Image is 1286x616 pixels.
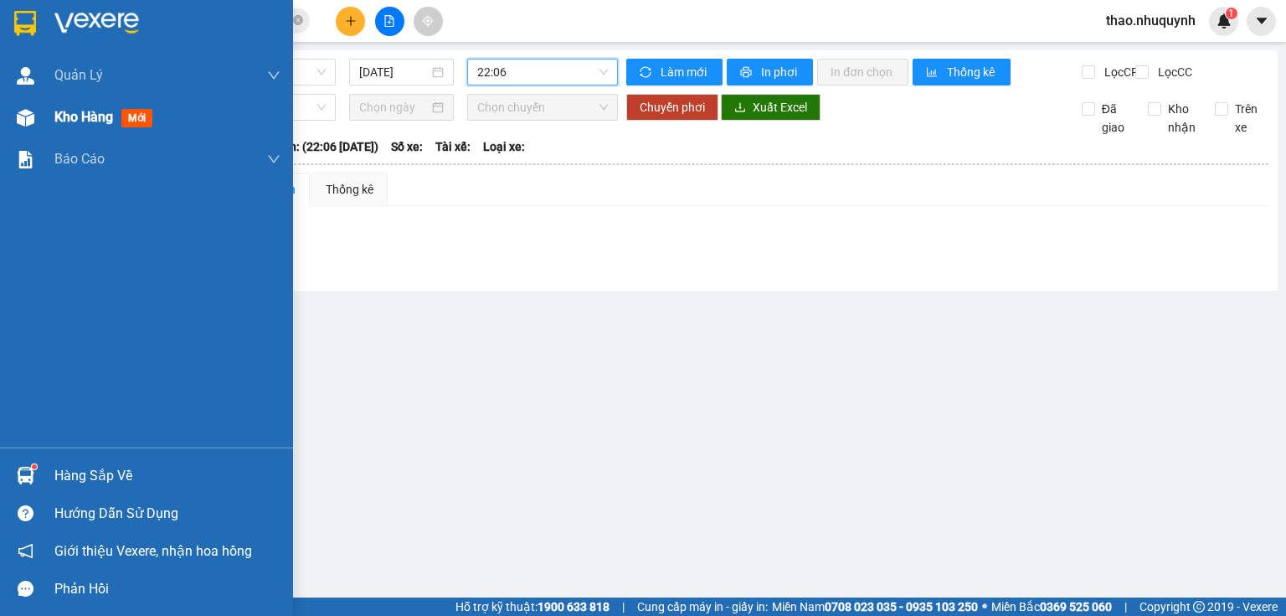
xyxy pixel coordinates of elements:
[913,59,1011,85] button: bar-chartThống kê
[1093,10,1209,31] span: thao.nhuquynh
[1217,13,1232,28] img: icon-new-feature
[1228,100,1269,137] span: Trên xe
[414,7,443,36] button: aim
[455,598,610,616] span: Hỗ trợ kỹ thuật:
[626,59,723,85] button: syncLàm mới
[947,63,997,81] span: Thống kê
[18,505,33,521] span: question-circle
[435,137,471,156] span: Tài xế:
[46,7,205,39] strong: NHƯ QUỲNH
[375,7,404,36] button: file-add
[383,15,395,27] span: file-add
[359,98,428,116] input: Chọn ngày
[256,137,378,156] span: Chuyến: (22:06 [DATE])
[626,94,718,121] button: Chuyển phơi
[18,543,33,559] span: notification
[54,541,252,562] span: Giới thiệu Vexere, nhận hoa hồng
[54,109,113,125] span: Kho hàng
[121,109,152,127] span: mới
[721,94,820,121] button: downloadXuất Excel
[345,15,357,27] span: plus
[267,153,280,166] span: down
[1124,598,1127,616] span: |
[761,63,800,81] span: In phơi
[18,581,33,597] span: message
[54,463,280,489] div: Hàng sắp về
[17,67,34,85] img: warehouse-icon
[391,137,423,156] span: Số xe:
[7,104,131,120] span: VP [PERSON_NAME]:
[483,137,525,156] span: Loại xe:
[640,66,654,80] span: sync
[1151,63,1195,81] span: Lọc CC
[359,63,428,81] input: 13/08/2025
[538,600,610,613] strong: 1900 633 818
[1254,13,1269,28] span: caret-down
[477,60,609,85] span: 22:06
[54,577,280,602] div: Phản hồi
[422,15,434,27] span: aim
[17,109,34,127] img: warehouse-icon
[926,66,940,80] span: bar-chart
[772,598,978,616] span: Miền Nam
[7,63,243,101] strong: 342 [PERSON_NAME], P1, Q10, TP.HCM - 0931 556 979
[477,95,609,120] span: Chọn chuyến
[7,60,244,101] p: VP [GEOGRAPHIC_DATA]:
[54,65,103,85] span: Quản Lý
[326,180,373,199] div: Thống kê
[817,59,908,85] button: In đơn chọn
[1226,8,1237,19] sup: 1
[982,603,987,610] span: ⚪️
[336,7,365,36] button: plus
[661,63,709,81] span: Làm mới
[267,69,280,82] span: down
[1095,100,1136,137] span: Đã giao
[991,598,1112,616] span: Miền Bắc
[54,501,280,526] div: Hướng dẫn sử dụng
[825,600,978,613] strong: 0708 023 035 - 0935 103 250
[1040,600,1112,613] strong: 0369 525 060
[17,151,34,168] img: solution-icon
[1098,63,1141,81] span: Lọc CR
[1228,8,1234,19] span: 1
[32,464,37,469] sup: 1
[1247,7,1276,36] button: caret-down
[293,13,303,29] span: close-circle
[740,66,754,80] span: printer
[293,15,303,25] span: close-circle
[1193,601,1205,613] span: copyright
[727,59,813,85] button: printerIn phơi
[17,467,34,484] img: warehouse-icon
[54,148,105,169] span: Báo cáo
[622,598,625,616] span: |
[637,598,768,616] span: Cung cấp máy in - giấy in:
[14,11,36,36] img: logo-vxr
[1161,100,1202,137] span: Kho nhận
